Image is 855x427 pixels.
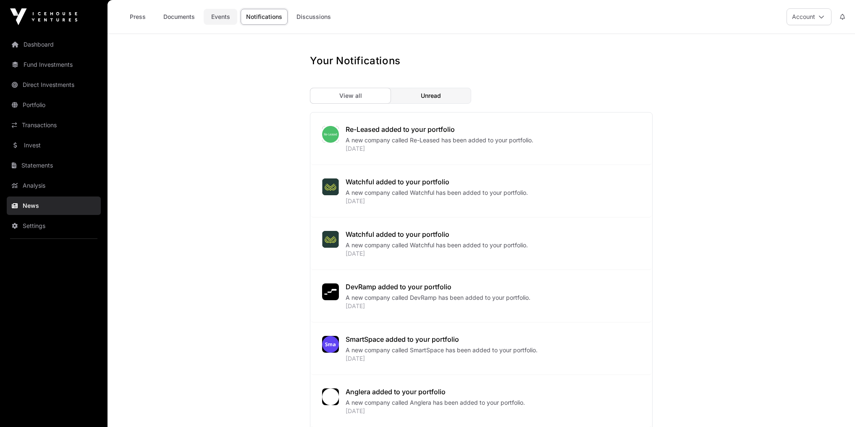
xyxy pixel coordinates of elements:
img: SVGs_DevRamp.svg [322,283,339,300]
a: DevRamp added to your portfolioA new company called DevRamp has been added to your portfolio.[DATE] [310,270,652,322]
a: Press [121,9,155,25]
img: anglera402.png [322,388,339,405]
div: A new company called DevRamp has been added to your portfolio. [346,293,637,302]
div: A new company called Anglera has been added to your portfolio. [346,398,637,407]
a: Analysis [7,176,101,195]
iframe: Chat Widget [813,387,855,427]
a: News [7,196,101,215]
div: [DATE] [346,144,637,153]
a: Portfolio [7,96,101,114]
div: A new company called Watchful has been added to your portfolio. [346,241,637,249]
a: Statements [7,156,101,175]
div: DevRamp added to your portfolio [346,282,637,292]
a: Watchful added to your portfolioA new company called Watchful has been added to your portfolio.[D... [310,217,652,270]
div: A new company called Watchful has been added to your portfolio. [346,189,637,197]
a: Transactions [7,116,101,134]
a: Watchful added to your portfolioA new company called Watchful has been added to your portfolio.[D... [310,165,652,217]
span: Unread [421,92,441,100]
img: smartspace398.png [322,336,339,353]
div: [DATE] [346,197,637,205]
a: Re-Leased added to your portfolioA new company called Re-Leased has been added to your portfolio.... [310,113,652,165]
img: watchful_ai_logo.jpeg [322,231,339,248]
button: Account [787,8,831,25]
div: A new company called SmartSpace has been added to your portfolio. [346,346,637,354]
div: A new company called Re-Leased has been added to your portfolio. [346,136,637,144]
a: Documents [158,9,200,25]
div: [DATE] [346,249,637,258]
a: Discussions [291,9,336,25]
a: Fund Investments [7,55,101,74]
div: [DATE] [346,354,637,363]
a: Events [204,9,237,25]
a: Settings [7,217,101,235]
img: download.png [322,126,339,143]
div: Watchful added to your portfolio [346,229,637,239]
div: [DATE] [346,407,637,415]
div: SmartSpace added to your portfolio [346,334,637,344]
a: SmartSpace added to your portfolioA new company called SmartSpace has been added to your portfoli... [310,322,652,375]
div: Watchful added to your portfolio [346,177,637,187]
div: [DATE] [346,302,637,310]
div: Anglera added to your portfolio [346,387,637,397]
div: Re-Leased added to your portfolio [346,124,637,134]
h1: Your Notifications [310,54,401,68]
a: Dashboard [7,35,101,54]
a: Direct Investments [7,76,101,94]
img: watchful_ai_logo.jpeg [322,178,339,195]
a: Invest [7,136,101,155]
img: Icehouse Ventures Logo [10,8,77,25]
a: Notifications [241,9,288,25]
